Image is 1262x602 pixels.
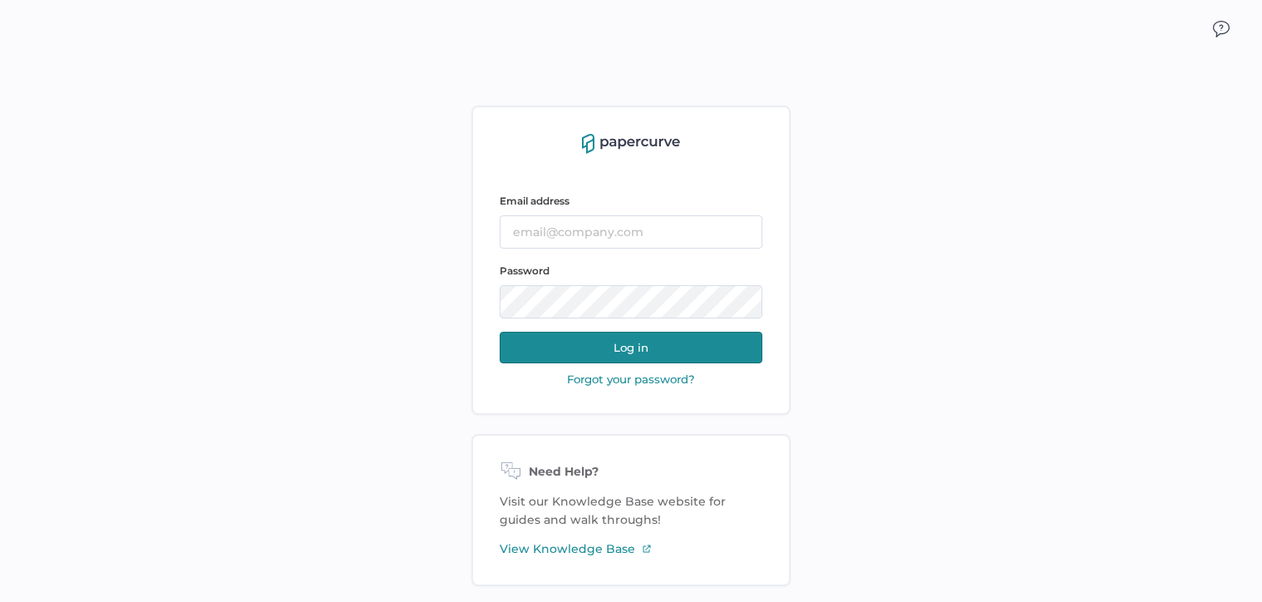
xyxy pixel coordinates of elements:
input: email@company.com [500,215,762,249]
span: Email address [500,195,569,207]
button: Forgot your password? [562,372,700,387]
img: external-link-icon-3.58f4c051.svg [642,544,652,554]
img: papercurve-logo-colour.7244d18c.svg [582,134,680,154]
div: Need Help? [500,462,762,482]
span: Password [500,264,550,277]
span: View Knowledge Base [500,540,635,558]
div: Visit our Knowledge Base website for guides and walk throughs! [471,434,791,586]
img: need-help-icon.d526b9f7.svg [500,462,522,482]
img: icon_chat.2bd11823.svg [1213,21,1230,37]
button: Log in [500,332,762,363]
